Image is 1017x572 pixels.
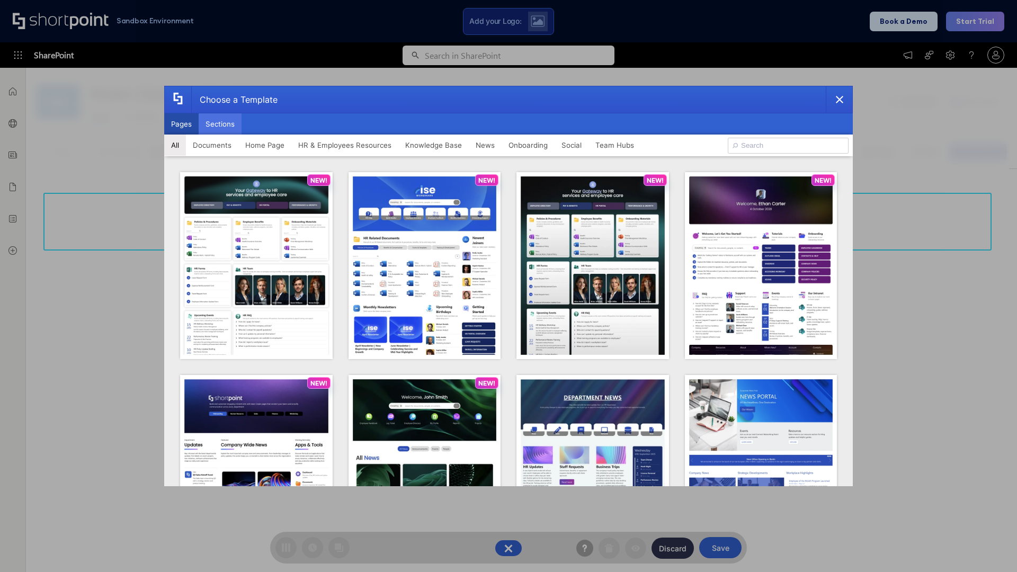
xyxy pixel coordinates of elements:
button: Sections [199,113,242,135]
button: News [469,135,502,156]
div: Choose a Template [191,86,278,113]
p: NEW! [310,176,327,184]
button: Documents [186,135,238,156]
input: Search [728,138,849,154]
p: NEW! [478,379,495,387]
button: HR & Employees Resources [291,135,398,156]
div: template selector [164,86,853,486]
button: Knowledge Base [398,135,469,156]
p: NEW! [647,176,664,184]
iframe: Chat Widget [964,521,1017,572]
p: NEW! [310,379,327,387]
button: Home Page [238,135,291,156]
p: NEW! [478,176,495,184]
button: Team Hubs [588,135,641,156]
button: Social [555,135,588,156]
button: All [164,135,186,156]
p: NEW! [815,176,832,184]
button: Onboarding [502,135,555,156]
button: Pages [164,113,199,135]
